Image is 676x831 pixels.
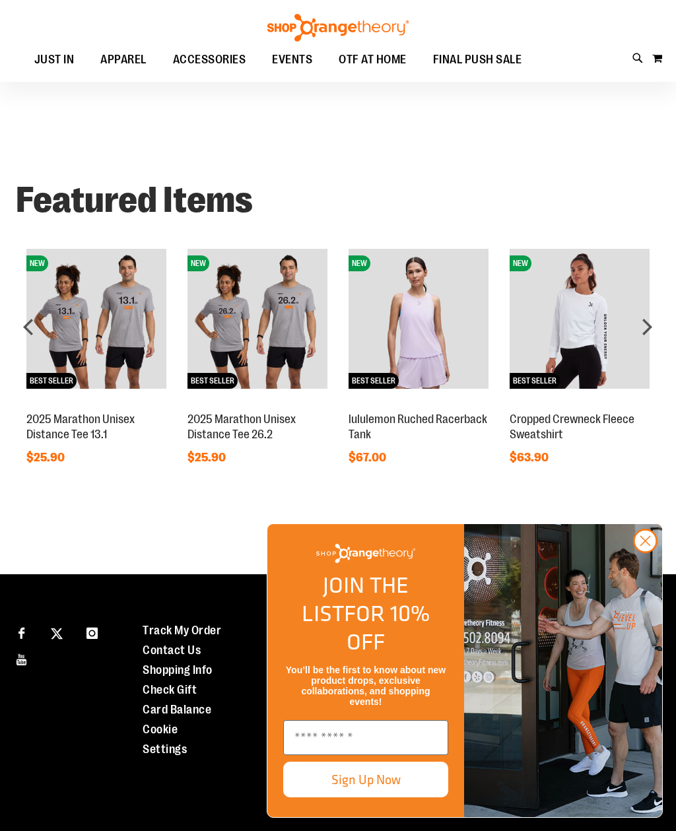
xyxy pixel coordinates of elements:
span: NEW [510,255,531,271]
a: 2025 Marathon Unisex Distance Tee 26.2 [187,413,296,442]
a: Visit our Facebook page [10,620,33,644]
a: Cookie Settings [143,723,187,756]
a: 2025 Marathon Unisex Distance Tee 13.1NEWBEST SELLER [26,398,166,409]
span: BEST SELLER [187,373,238,389]
span: $63.90 [510,451,551,464]
a: Cropped Crewneck Fleece SweatshirtNEWBEST SELLER [510,398,650,409]
span: BEST SELLER [26,373,77,389]
span: NEW [349,255,370,271]
span: JUST IN [34,45,75,75]
a: Visit our Instagram page [81,620,104,644]
span: BEST SELLER [349,373,399,389]
img: Shop Orangtheory [464,524,662,817]
input: Enter email [283,720,448,755]
img: Shop Orangetheory [316,544,415,563]
button: Close dialog [633,529,658,553]
span: $25.90 [26,451,67,464]
span: JOIN THE LIST [302,568,409,630]
img: Twitter [51,628,63,640]
div: prev [16,314,42,340]
span: $25.90 [187,451,228,464]
div: FLYOUT Form [253,510,676,831]
span: NEW [187,255,209,271]
a: Contact Us [143,644,201,657]
span: APPAREL [100,45,147,75]
span: $67.00 [349,451,388,464]
img: 2025 Marathon Unisex Distance Tee 13.1 [26,249,166,389]
button: Sign Up Now [283,762,448,797]
span: ACCESSORIES [173,45,246,75]
a: Cropped Crewneck Fleece Sweatshirt [510,413,634,442]
strong: Featured Items [16,180,253,220]
span: FOR 10% OFF [344,597,430,658]
a: lululemon Ruched Racerback TankNEWBEST SELLER [349,398,489,409]
img: Cropped Crewneck Fleece Sweatshirt [510,249,650,389]
a: Visit our X page [46,620,69,644]
a: Track My Order [143,624,221,637]
a: Visit our Youtube page [10,647,33,670]
img: 2025 Marathon Unisex Distance Tee 26.2 [187,249,327,389]
a: JUST IN [21,45,88,75]
a: Check Gift Card Balance [143,683,211,716]
span: OTF AT HOME [339,45,407,75]
span: NEW [26,255,48,271]
img: lululemon Ruched Racerback Tank [349,249,489,389]
img: Shop Orangetheory [265,14,411,42]
a: lululemon Ruched Racerback Tank [349,413,487,442]
a: OTF AT HOME [325,45,420,75]
a: ACCESSORIES [160,45,259,75]
span: FINAL PUSH SALE [433,45,522,75]
span: You’ll be the first to know about new product drops, exclusive collaborations, and shopping events! [286,665,446,707]
a: 2025 Marathon Unisex Distance Tee 26.2NEWBEST SELLER [187,398,327,409]
a: 2025 Marathon Unisex Distance Tee 13.1 [26,413,135,442]
span: EVENTS [272,45,312,75]
span: BEST SELLER [510,373,560,389]
a: EVENTS [259,45,325,75]
a: FINAL PUSH SALE [420,45,535,75]
a: Shopping Info [143,663,213,677]
div: next [634,314,660,340]
a: APPAREL [87,45,160,75]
